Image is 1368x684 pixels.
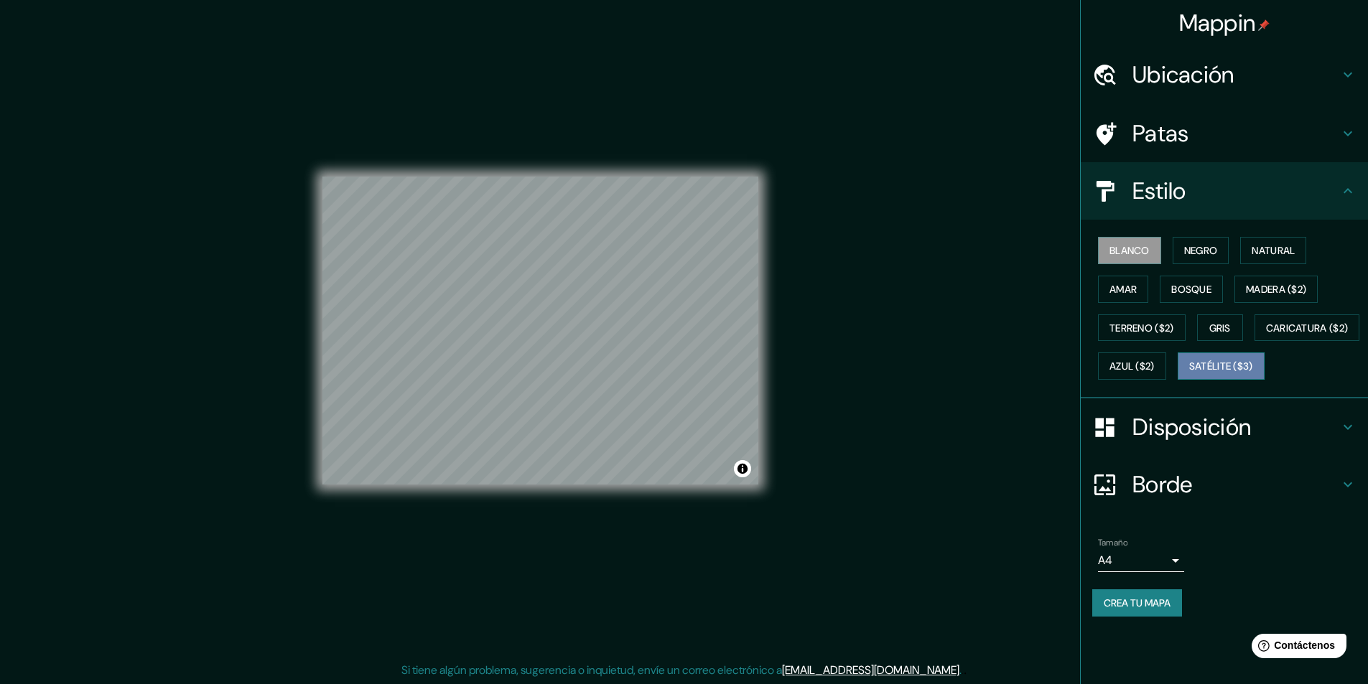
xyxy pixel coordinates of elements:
div: Disposición [1081,398,1368,456]
button: Azul ($2) [1098,352,1166,380]
font: Estilo [1132,176,1186,206]
button: Amar [1098,276,1148,303]
font: Gris [1209,322,1231,334]
button: Crea tu mapa [1092,589,1182,617]
font: Patas [1132,118,1189,149]
font: Si tiene algún problema, sugerencia o inquietud, envíe un correo electrónico a [401,662,782,678]
font: A4 [1098,553,1112,568]
font: Crea tu mapa [1104,596,1171,609]
font: Tamaño [1098,537,1127,548]
button: Negro [1173,237,1229,264]
button: Blanco [1098,237,1161,264]
font: . [962,662,964,678]
font: Satélite ($3) [1189,360,1253,373]
button: Terreno ($2) [1098,314,1186,342]
font: Madera ($2) [1246,283,1306,296]
div: Ubicación [1081,46,1368,103]
div: Patas [1081,105,1368,162]
iframe: Lanzador de widgets de ayuda [1240,628,1352,668]
font: Amar [1109,283,1137,296]
canvas: Mapa [322,177,758,484]
font: Natural [1252,244,1295,257]
font: . [959,662,962,678]
font: Mappin [1179,8,1256,38]
font: Negro [1184,244,1218,257]
div: Estilo [1081,162,1368,220]
font: Terreno ($2) [1109,322,1174,334]
button: Activar o desactivar atribución [734,460,751,477]
button: Satélite ($3) [1178,352,1265,380]
button: Gris [1197,314,1243,342]
font: Borde [1132,469,1193,500]
font: Blanco [1109,244,1150,257]
button: Madera ($2) [1234,276,1318,303]
font: Azul ($2) [1109,360,1155,373]
button: Natural [1240,237,1306,264]
div: Borde [1081,456,1368,513]
div: A4 [1098,549,1184,572]
font: . [964,662,967,678]
button: Bosque [1160,276,1223,303]
font: Disposición [1132,412,1251,442]
button: Caricatura ($2) [1255,314,1360,342]
font: Ubicación [1132,60,1234,90]
font: Caricatura ($2) [1266,322,1349,334]
font: Bosque [1171,283,1211,296]
img: pin-icon.png [1258,19,1270,31]
a: [EMAIL_ADDRESS][DOMAIN_NAME] [782,662,959,678]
